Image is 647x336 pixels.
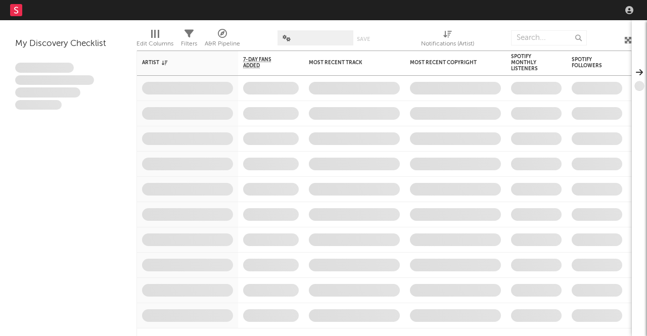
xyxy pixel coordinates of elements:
span: Integer aliquet in purus et [15,75,94,85]
span: Aliquam viverra [15,100,62,110]
div: A&R Pipeline [205,38,240,50]
button: Save [357,36,370,42]
div: Edit Columns [136,38,173,50]
div: Artist [142,60,218,66]
div: Most Recent Copyright [410,60,486,66]
div: Most Recent Track [309,60,385,66]
span: 7-Day Fans Added [243,57,284,69]
div: Filters [181,38,197,50]
div: A&R Pipeline [205,25,240,55]
div: Spotify Monthly Listeners [511,54,546,72]
span: Lorem ipsum dolor [15,63,74,73]
div: Notifications (Artist) [421,38,474,50]
div: Spotify Followers [572,57,607,69]
div: Edit Columns [136,25,173,55]
div: My Discovery Checklist [15,38,121,50]
div: Notifications (Artist) [421,25,474,55]
input: Search... [511,30,587,45]
div: Filters [181,25,197,55]
span: Praesent ac interdum [15,87,80,98]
